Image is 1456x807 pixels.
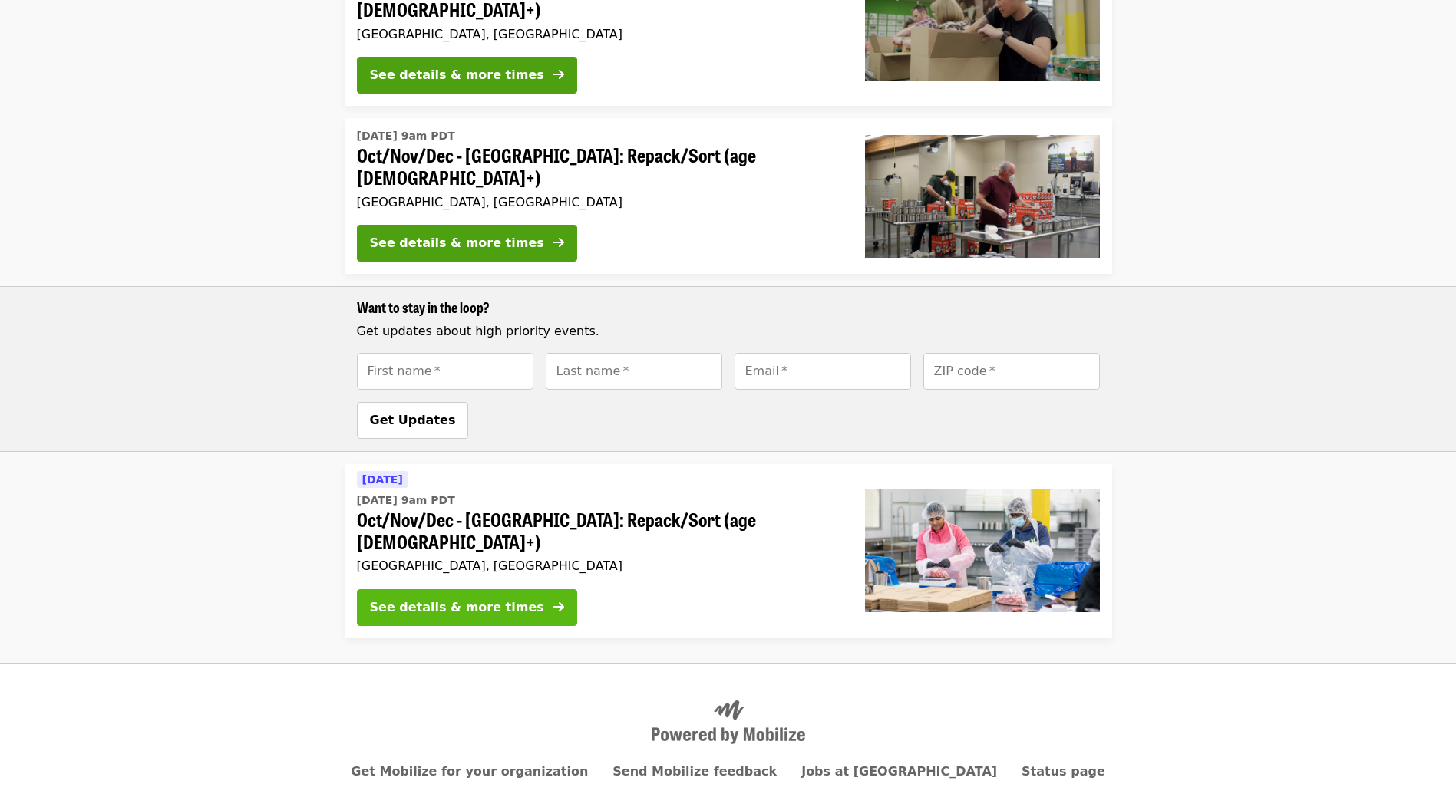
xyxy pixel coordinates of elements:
[351,764,588,779] a: Get Mobilize for your organization
[357,297,490,317] span: Want to stay in the loop?
[357,402,469,439] button: Get Updates
[370,234,544,252] div: See details & more times
[553,600,564,614] i: arrow-right icon
[370,598,544,617] div: See details & more times
[357,558,840,573] div: [GEOGRAPHIC_DATA], [GEOGRAPHIC_DATA]
[357,509,840,553] span: Oct/Nov/Dec - [GEOGRAPHIC_DATA]: Repack/Sort (age [DEMOGRAPHIC_DATA]+)
[357,492,455,509] time: [DATE] 9am PDT
[357,57,577,94] button: See details & more times
[370,413,456,427] span: Get Updates
[612,764,777,779] a: Send Mobilize feedback
[357,27,840,41] div: [GEOGRAPHIC_DATA], [GEOGRAPHIC_DATA]
[923,353,1100,390] input: [object Object]
[652,700,805,745] img: Powered by Mobilize
[865,489,1100,612] img: Oct/Nov/Dec - Beaverton: Repack/Sort (age 10+) organized by Oregon Food Bank
[801,764,997,779] a: Jobs at [GEOGRAPHIC_DATA]
[357,128,455,144] time: [DATE] 9am PDT
[362,473,403,486] span: [DATE]
[546,353,722,390] input: [object Object]
[345,118,1112,274] a: See details for "Oct/Nov/Dec - Portland: Repack/Sort (age 16+)"
[357,324,599,338] span: Get updates about high priority events.
[553,68,564,82] i: arrow-right icon
[865,135,1100,258] img: Oct/Nov/Dec - Portland: Repack/Sort (age 16+) organized by Oregon Food Bank
[735,353,911,390] input: [object Object]
[1022,764,1105,779] a: Status page
[370,66,544,84] div: See details & more times
[357,225,577,262] button: See details & more times
[357,589,577,626] button: See details & more times
[357,353,533,390] input: [object Object]
[357,763,1100,781] nav: Primary footer navigation
[357,144,840,189] span: Oct/Nov/Dec - [GEOGRAPHIC_DATA]: Repack/Sort (age [DEMOGRAPHIC_DATA]+)
[345,464,1112,638] a: See details for "Oct/Nov/Dec - Beaverton: Repack/Sort (age 10+)"
[553,236,564,250] i: arrow-right icon
[357,195,840,209] div: [GEOGRAPHIC_DATA], [GEOGRAPHIC_DATA]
